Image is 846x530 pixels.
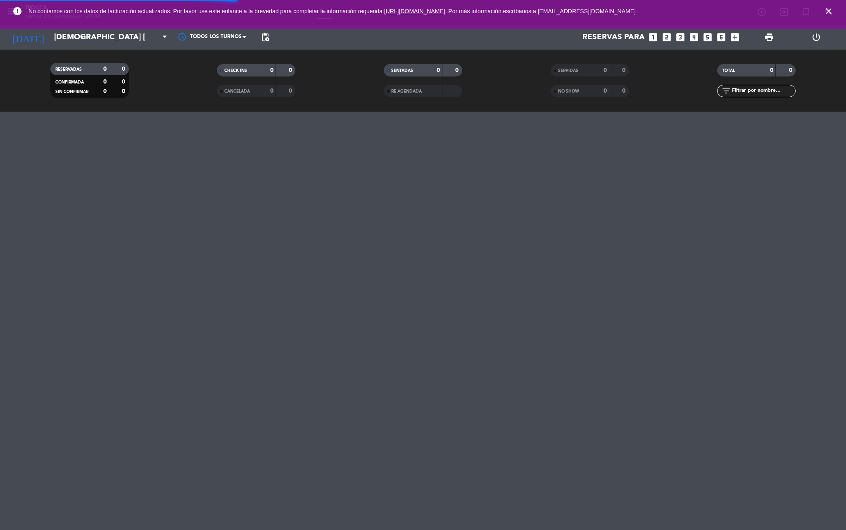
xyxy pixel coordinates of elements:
[29,8,636,14] span: No contamos con los datos de facturación actualizados. Por favor use este enlance a la brevedad p...
[558,89,579,93] span: NO SHOW
[675,32,686,43] i: looks_3
[55,67,82,72] span: RESERVADAS
[811,32,821,42] i: power_settings_new
[622,67,627,73] strong: 0
[122,88,127,94] strong: 0
[824,6,834,16] i: close
[455,67,460,73] strong: 0
[224,89,250,93] span: CANCELADA
[289,88,294,94] strong: 0
[764,32,774,42] span: print
[12,6,22,16] i: error
[730,32,740,43] i: add_box
[582,33,645,42] span: Reservas para
[260,32,270,42] span: pending_actions
[55,90,88,94] span: SIN CONFIRMAR
[55,80,84,84] span: CONFIRMADA
[604,67,607,73] strong: 0
[716,32,727,43] i: looks_6
[558,69,578,73] span: SERVIDAS
[604,88,607,94] strong: 0
[789,67,794,73] strong: 0
[103,66,107,72] strong: 0
[622,88,627,94] strong: 0
[270,88,273,94] strong: 0
[270,67,273,73] strong: 0
[103,88,107,94] strong: 0
[77,32,87,42] i: arrow_drop_down
[6,28,50,46] i: [DATE]
[384,8,445,14] a: [URL][DOMAIN_NAME]
[289,67,294,73] strong: 0
[702,32,713,43] i: looks_5
[445,8,636,14] a: . Por más información escríbanos a [EMAIL_ADDRESS][DOMAIN_NAME]
[122,66,127,72] strong: 0
[731,86,795,95] input: Filtrar por nombre...
[391,69,413,73] span: SENTADAS
[722,69,735,73] span: TOTAL
[770,67,773,73] strong: 0
[661,32,672,43] i: looks_two
[224,69,247,73] span: CHECK INS
[721,86,731,96] i: filter_list
[103,79,107,85] strong: 0
[793,25,840,50] div: LOG OUT
[122,79,127,85] strong: 0
[689,32,699,43] i: looks_4
[391,89,422,93] span: RE AGENDADA
[648,32,658,43] i: looks_one
[437,67,440,73] strong: 0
